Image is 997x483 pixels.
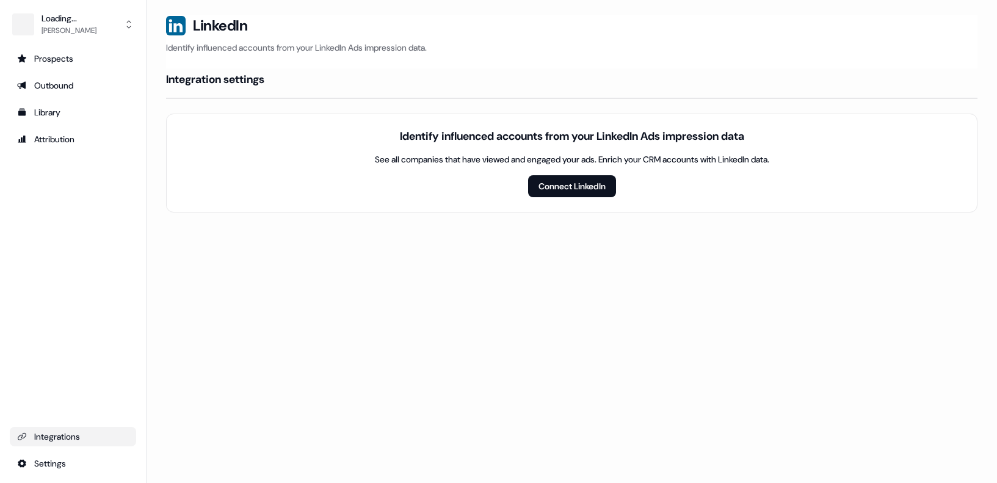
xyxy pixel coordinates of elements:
div: Loading... [42,12,96,24]
button: Loading...[PERSON_NAME] [10,10,136,39]
div: Attribution [17,133,129,145]
a: Go to outbound experience [10,76,136,95]
div: Library [17,106,129,118]
h4: Integration settings [166,72,264,87]
a: Go to integrations [10,427,136,446]
a: Go to prospects [10,49,136,68]
a: Go to templates [10,103,136,122]
div: [PERSON_NAME] [42,24,96,37]
p: Identify influenced accounts from your LinkedIn Ads impression data. [166,42,977,54]
div: Outbound [17,79,129,92]
div: Identify influenced accounts from your LinkedIn Ads impression data [400,129,744,143]
a: Go to attribution [10,129,136,149]
div: Settings [17,457,129,470]
button: Connect LinkedIn [528,175,616,197]
div: Integrations [17,430,129,443]
h3: LinkedIn [193,16,247,35]
div: See all companies that have viewed and engaged your ads. Enrich your CRM accounts with LinkedIn d... [375,153,769,165]
div: Prospects [17,53,129,65]
a: Go to integrations [10,454,136,473]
